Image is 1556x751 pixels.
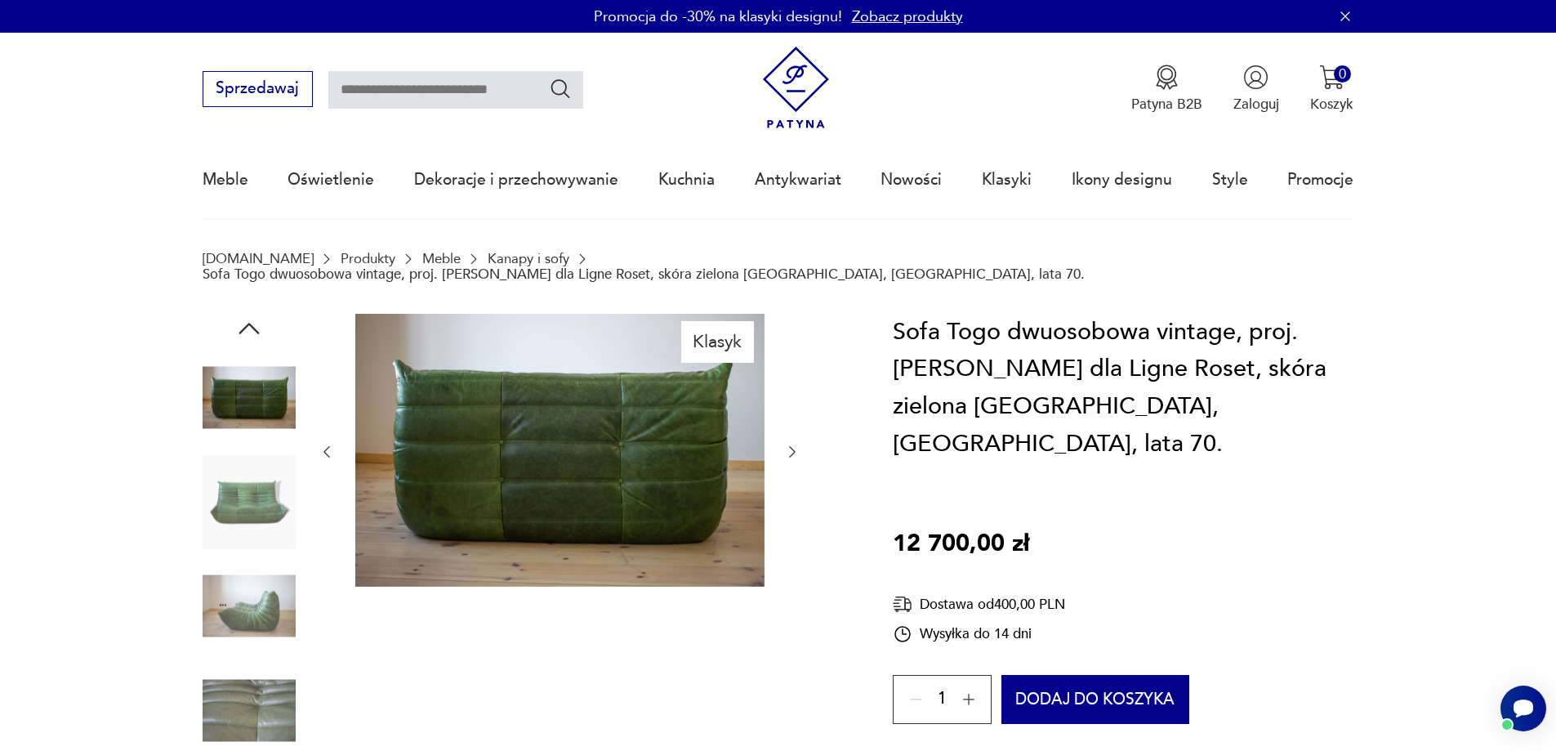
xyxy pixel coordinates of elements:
p: Patyna B2B [1131,95,1202,114]
a: Ikony designu [1072,142,1172,217]
button: 0Koszyk [1310,65,1353,114]
a: Promocje [1287,142,1353,217]
div: 0 [1334,65,1351,83]
a: [DOMAIN_NAME] [203,251,314,266]
div: Dostawa od 400,00 PLN [893,594,1065,615]
p: Sofa Togo dwuosobowa vintage, proj. [PERSON_NAME] dla Ligne Roset, skóra zielona [GEOGRAPHIC_DATA... [203,266,1085,282]
div: Wysyłka do 14 dni [893,624,1065,644]
img: Zdjęcie produktu Sofa Togo dwuosobowa vintage, proj. M. Ducaroy dla Ligne Roset, skóra zielona du... [203,455,296,548]
a: Zobacz produkty [852,7,963,27]
a: Kanapy i sofy [488,251,569,266]
span: 1 [938,693,947,706]
button: Sprzedawaj [203,71,313,107]
p: Koszyk [1310,95,1353,114]
a: Dekoracje i przechowywanie [414,142,618,217]
img: Patyna - sklep z meblami i dekoracjami vintage [755,47,837,129]
img: Ikona koszyka [1319,65,1344,90]
a: Meble [422,251,461,266]
button: Zaloguj [1233,65,1279,114]
img: Zdjęcie produktu Sofa Togo dwuosobowa vintage, proj. M. Ducaroy dla Ligne Roset, skóra zielona du... [203,560,296,653]
div: Klasyk [681,321,754,362]
img: Ikonka użytkownika [1243,65,1268,90]
img: Ikona dostawy [893,594,912,615]
a: Style [1212,142,1248,217]
button: Dodaj do koszyka [1001,675,1190,724]
a: Nowości [881,142,942,217]
a: Sprzedawaj [203,83,313,96]
a: Meble [203,142,248,217]
a: Klasyki [982,142,1032,217]
button: Szukaj [549,77,573,101]
p: 12 700,00 zł [893,525,1029,563]
a: Kuchnia [658,142,715,217]
p: Zaloguj [1233,95,1279,114]
button: Patyna B2B [1131,65,1202,114]
a: Oświetlenie [288,142,374,217]
a: Ikona medaluPatyna B2B [1131,65,1202,114]
iframe: Smartsupp widget button [1500,686,1546,731]
h1: Sofa Togo dwuosobowa vintage, proj. [PERSON_NAME] dla Ligne Roset, skóra zielona [GEOGRAPHIC_DATA... [893,314,1353,463]
img: Ikona medalu [1154,65,1179,90]
a: Produkty [341,251,395,266]
img: Zdjęcie produktu Sofa Togo dwuosobowa vintage, proj. M. Ducaroy dla Ligne Roset, skóra zielona du... [203,351,296,445]
p: Promocja do -30% na klasyki designu! [594,7,842,27]
img: Zdjęcie produktu Sofa Togo dwuosobowa vintage, proj. M. Ducaroy dla Ligne Roset, skóra zielona du... [355,314,765,587]
a: Antykwariat [755,142,841,217]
